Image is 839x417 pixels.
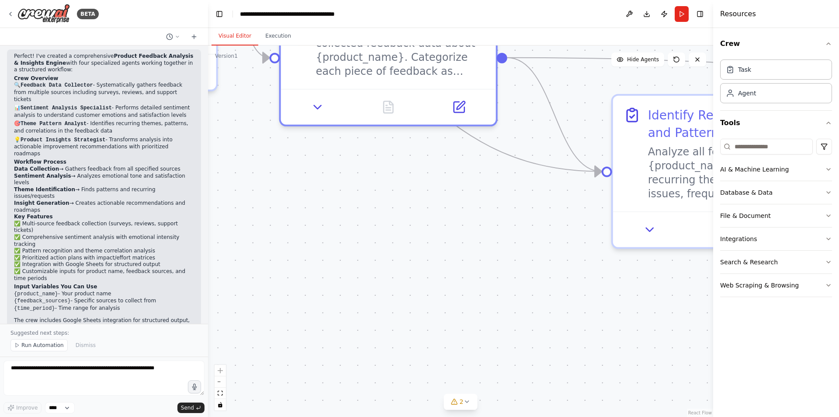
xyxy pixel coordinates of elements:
[181,404,194,411] span: Send
[14,137,194,158] p: 💡 - Transforms analysis into actionable improvement recommendations with prioritized roadmaps
[720,9,756,19] h4: Resources
[215,53,238,60] div: Version 1
[720,228,832,250] button: Integrations
[611,53,664,67] button: Hide Agents
[611,94,830,249] div: Identify Recurring Themes and PatternsAnalyze all feedback about {product_name} to identify recur...
[14,105,194,119] p: 📊 - Performs detailed sentiment analysis to understand customer emotions and satisfaction levels
[240,10,338,18] nav: breadcrumb
[738,89,756,98] div: Agent
[14,53,194,74] p: Perfect! I've created a comprehensive with four specialized agents working together in a structur...
[720,111,832,135] button: Tools
[215,399,226,410] button: toggle interactivity
[14,166,59,172] strong: Data Collection
[14,291,194,298] li: - Your product name
[14,298,194,305] li: - Specific sources to collect from
[71,339,100,351] button: Dismiss
[720,274,832,297] button: Web Scraping & Browsing
[21,342,64,349] span: Run Automation
[215,388,226,399] button: fit view
[14,200,69,206] strong: Insight Generation
[14,317,194,338] p: The crew includes Google Sheets integration for structured output, though you'll need to connect ...
[16,404,38,411] span: Improve
[648,106,818,141] div: Identify Recurring Themes and Patterns
[14,173,71,179] strong: Sentiment Analysis
[14,82,194,103] p: 🔍 - Systematically gathers feedback from multiple sources including surveys, reviews, and support...
[14,305,55,312] code: {time_period}
[14,305,194,312] li: - Time range for analysis
[14,53,193,66] strong: Product Feedback Analysis & Insights Engine
[14,186,75,193] strong: Theme Identification
[177,403,205,413] button: Send
[21,105,112,111] code: Sentiment Analysis Specialist
[77,9,99,19] div: BETA
[258,27,298,46] button: Execution
[738,65,751,74] div: Task
[14,298,71,304] code: {feedback_sources}
[720,251,832,273] button: Search & Research
[14,291,58,297] code: {product_name}
[688,410,712,415] a: React Flow attribution
[187,32,201,42] button: Start a new chat
[21,137,105,143] code: Product Insights Strategist
[627,56,659,63] span: Hide Agents
[720,158,832,181] button: AI & Machine Learning
[429,97,489,118] button: Open in side panel
[215,376,226,388] button: zoom out
[14,186,194,200] li: → Finds patterns and recurring issues/requests
[228,5,270,67] g: Edge from a325a56a-86c2-4990-877f-76cafbe66361 to 3dc124dd-8714-4707-88c1-2c437275ce32
[14,200,194,214] li: → Creates actionable recommendations and roadmaps
[444,394,478,410] button: 2
[720,56,832,110] div: Crew
[648,145,818,201] div: Analyze all feedback about {product_name} to identify recurring themes, common issues, frequently...
[14,166,194,173] li: → Gathers feedback from all specified sources
[14,75,58,81] strong: Crew Overview
[211,27,258,46] button: Visual Editor
[3,402,42,413] button: Improve
[10,339,68,351] button: Run Automation
[694,8,706,20] button: Hide right sidebar
[10,329,198,336] p: Suggested next steps:
[14,284,97,290] strong: Input Variables You Can Use
[720,135,832,304] div: Tools
[14,159,66,165] strong: Workflow Process
[76,342,96,349] span: Dismiss
[188,380,201,393] button: Click to speak your automation idea
[149,62,209,83] button: Open in side panel
[21,121,87,127] code: Theme Pattern Analyst
[720,204,832,227] button: File & Document
[14,214,53,220] strong: Key Features
[163,32,184,42] button: Switch to previous chat
[21,82,93,88] code: Feedback Data Collector
[720,181,832,204] button: Database & Data
[17,4,70,24] img: Logo
[460,397,464,406] span: 2
[351,97,425,118] button: No output available
[14,173,194,186] li: → Analyzes emotional tone and satisfaction levels
[213,8,225,20] button: Hide left sidebar
[683,219,757,240] button: No output available
[14,120,194,134] p: 🎯 - Identifies recurring themes, patterns, and correlations in the feedback data
[14,221,194,282] p: ✅ Multi-source feedback collection (surveys, reviews, support tickets) ✅ Comprehensive sentiment ...
[316,22,485,78] div: Analyze the sentiment of all collected feedback data about {product_name}. Categorize each piece ...
[215,365,226,410] div: React Flow controls
[720,32,832,56] button: Crew
[507,49,602,180] g: Edge from 3dc124dd-8714-4707-88c1-2c437275ce32 to d7919e36-1333-4fb1-b1b3-3004d16d659f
